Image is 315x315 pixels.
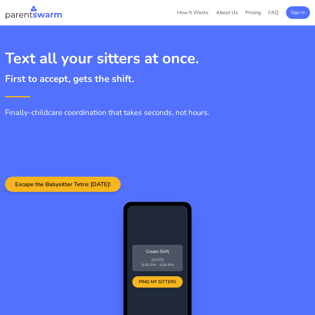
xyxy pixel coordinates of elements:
button: Escape the Babysitter Tetris [DATE]! [5,177,121,192]
p: [DATE] [136,257,179,262]
a: FAQ [268,9,278,16]
img: Parentswarm Logo [5,5,62,20]
button: Sign In [286,6,310,19]
p: 6:00 PM - 9:30 PM [136,262,179,267]
a: Escape the Babysitter Tetris [DATE]! [5,181,121,188]
a: About Us [216,9,238,16]
p: Create Shift [136,249,179,255]
a: Sign In [286,9,310,16]
div: PING MY SITTERS [132,276,183,288]
a: Pricing [245,9,261,16]
a: How It Works [177,9,209,16]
